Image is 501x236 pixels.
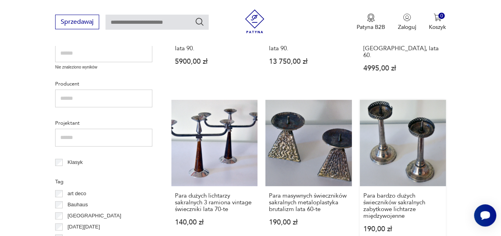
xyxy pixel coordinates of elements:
p: 140,00 zł [175,219,254,226]
p: Bauhaus [67,200,88,209]
p: 5900,00 zł [175,58,254,65]
h3: Para bardzo dużych świeczników sakralnych zabytkowe lichtarze międzywojenne [363,192,442,219]
p: 190,00 zł [363,226,442,232]
img: Ikonka użytkownika [403,13,411,21]
button: 0Koszyk [429,13,446,31]
p: Patyna B2B [357,23,385,31]
p: Nie znaleziono wyników [55,64,152,70]
a: Sprzedawaj [55,20,99,25]
button: Szukaj [195,17,204,27]
p: Producent [55,80,152,88]
iframe: Smartsupp widget button [474,204,496,226]
button: Patyna B2B [357,13,385,31]
p: Projektant [55,119,152,128]
p: 190,00 zł [269,219,348,226]
p: Koszyk [429,23,446,31]
button: Zaloguj [398,13,416,31]
p: [DATE][DATE] [67,223,100,231]
p: art deco [67,189,86,198]
h3: Para masywnych świeczników sakralnych metaloplastyka brutalizm lata 60-te [269,192,348,213]
h3: Komplet Sofa i Fotel Cinema, proj. [PERSON_NAME], [PERSON_NAME], Szwecja, lata 90. [269,25,348,52]
p: 13 750,00 zł [269,58,348,65]
h3: Para dużych lichtarzy sakralnych 3 ramiona vintage świeczniki lata 70-te [175,192,254,213]
a: Ikona medaluPatyna B2B [357,13,385,31]
img: Ikona koszyka [434,13,441,21]
h3: Fotel Cinema, proj. [PERSON_NAME], [PERSON_NAME], Szwecja, lata 90. [175,25,254,52]
p: 4995,00 zł [363,65,442,72]
h3: Stolik tekowy, proj. [PERSON_NAME], CFC Silkeborg, [GEOGRAPHIC_DATA], lata 60. [363,25,442,59]
img: Patyna - sklep z meblami i dekoracjami vintage [243,10,267,33]
p: Klasyk [67,158,83,167]
p: [GEOGRAPHIC_DATA] [67,211,121,220]
button: Sprzedawaj [55,15,99,29]
p: Zaloguj [398,23,416,31]
img: Ikona medalu [367,13,375,22]
div: 0 [438,13,445,19]
p: Tag [55,177,152,186]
